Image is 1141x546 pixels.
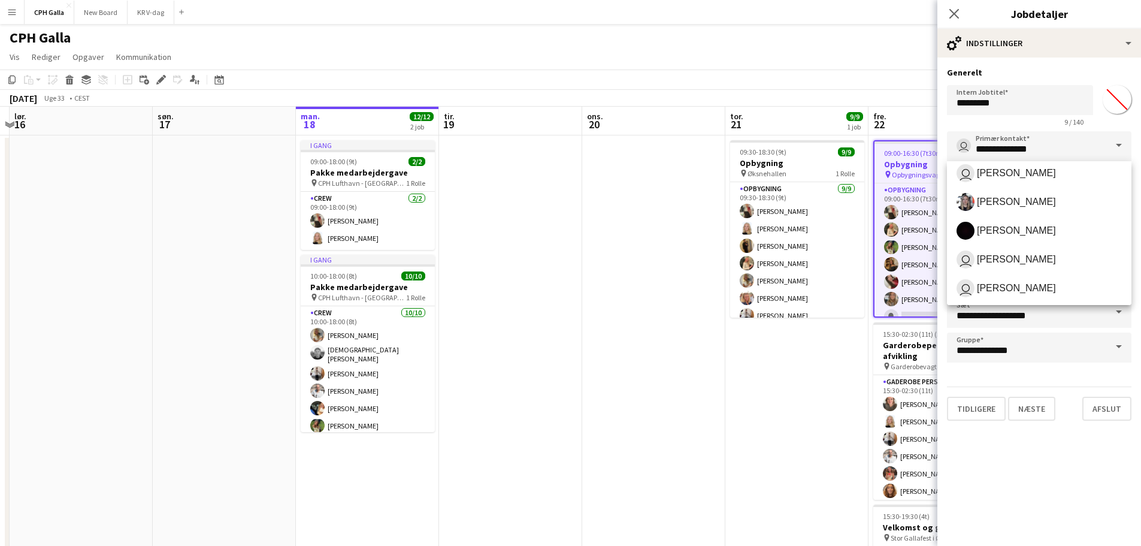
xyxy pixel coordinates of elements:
a: Rediger [27,49,65,65]
app-job-card: 09:00-16:30 (7t30m)6/7Opbygning Opbygningsvagt i Øksnehallen til stor gallafest1 RolleOpbygning4A... [873,140,1007,318]
span: Øksnehallen [747,169,786,178]
span: [PERSON_NAME] [977,225,1056,236]
span: 10/10 [401,272,425,280]
button: KR V-dag [128,1,174,24]
span: 10:00-18:00 (8t) [310,272,357,280]
div: 2 job [410,122,433,131]
span: lør. [14,111,26,122]
span: tir. [444,111,455,122]
span: [PERSON_NAME] [977,167,1056,179]
span: 16 [13,117,26,131]
app-job-card: 09:30-18:30 (9t)9/9Opbygning Øksnehallen1 RolleOpbygning9/909:30-18:30 (9t)[PERSON_NAME][PERSON_N... [730,140,864,318]
span: Stor Gallafest i Øksnehallen [891,533,974,542]
span: 09:00-16:30 (7t30m) [884,149,945,158]
div: [DATE] [10,92,37,104]
span: søn. [158,111,174,122]
h3: Velkomst og guiding [873,522,1007,533]
button: Næste [1008,397,1055,421]
div: I gang [301,255,435,264]
h3: Garderobepersonale og afvikling [873,340,1007,361]
app-card-role: Opbygning9/909:30-18:30 (9t)[PERSON_NAME][PERSON_NAME][PERSON_NAME][PERSON_NAME][PERSON_NAME][PER... [730,182,864,366]
app-job-card: I gang10:00-18:00 (8t)10/10Pakke medarbejdergave CPH Lufthavn - [GEOGRAPHIC_DATA]1 RolleCrew10/10... [301,255,435,432]
button: Tidligere [947,397,1006,421]
button: New Board [74,1,128,24]
span: 2/2 [408,157,425,166]
div: 1 job [847,122,862,131]
span: 20 [585,117,603,131]
h3: Generelt [947,67,1131,78]
span: Opgaver [72,52,104,62]
span: [PERSON_NAME] [977,254,1056,265]
div: Indstillinger [937,29,1141,58]
span: CPH Lufthavn - [GEOGRAPHIC_DATA] [318,293,406,302]
span: 1 Rolle [406,293,425,302]
app-job-card: I gang09:00-18:00 (9t)2/2Pakke medarbejdergave CPH Lufthavn - [GEOGRAPHIC_DATA]1 RolleCrew2/209:0... [301,140,435,250]
span: 19 [442,117,455,131]
span: Opbygningsvagt i Øksnehallen til stor gallafest [892,170,977,179]
span: CPH Lufthavn - [GEOGRAPHIC_DATA] [318,179,406,188]
h3: Opbygning [874,159,1006,170]
span: Garderobevagt i Øksnehallen til stor gallafest [891,362,979,371]
span: ons. [587,111,603,122]
h3: Pakke medarbejdergave [301,167,435,178]
span: Rediger [32,52,60,62]
span: 18 [299,117,320,131]
span: Vis [10,52,20,62]
a: Kommunikation [111,49,176,65]
a: Opgaver [68,49,109,65]
span: Kommunikation [116,52,171,62]
span: 09:00-18:00 (9t) [310,157,357,166]
div: I gang [301,140,435,150]
span: 22 [871,117,886,131]
span: [PERSON_NAME] [977,282,1056,294]
span: 9/9 [846,112,863,121]
a: Vis [5,49,25,65]
app-card-role: Crew2/209:00-18:00 (9t)[PERSON_NAME][PERSON_NAME] [301,192,435,250]
span: tor. [730,111,743,122]
h3: Opbygning [730,158,864,168]
button: CPH Galla [25,1,74,24]
span: 15:30-19:30 (4t) [883,512,930,521]
span: [PERSON_NAME] [977,196,1056,207]
app-card-role: Crew10/1010:00-18:00 (8t)[PERSON_NAME][DEMOGRAPHIC_DATA][PERSON_NAME][PERSON_NAME][PERSON_NAME][P... [301,306,435,507]
span: 9/9 [838,147,855,156]
span: 9 / 140 [1055,117,1093,126]
span: 17 [156,117,174,131]
h3: Jobdetaljer [937,6,1141,22]
div: CEST [74,93,90,102]
span: 1 Rolle [836,169,855,178]
h1: CPH Galla [10,29,71,47]
h3: Pakke medarbejdergave [301,282,435,292]
span: 09:30-18:30 (9t) [740,147,786,156]
span: 15:30-02:30 (11t) (Sat) [883,330,949,339]
app-card-role: Opbygning4A6/709:00-16:30 (7t30m)[PERSON_NAME][PERSON_NAME][PERSON_NAME][PERSON_NAME][PERSON_NAME... [874,183,1006,328]
span: fre. [873,111,886,122]
span: Uge 33 [40,93,69,102]
span: man. [301,111,320,122]
app-job-card: 15:30-02:30 (11t) (Sat)16/16Garderobepersonale og afvikling Garderobevagt i Øksnehallen til stor ... [873,322,1007,500]
button: Afslut [1082,397,1131,421]
span: 1 Rolle [406,179,425,188]
span: 12/12 [410,112,434,121]
span: 21 [728,117,743,131]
